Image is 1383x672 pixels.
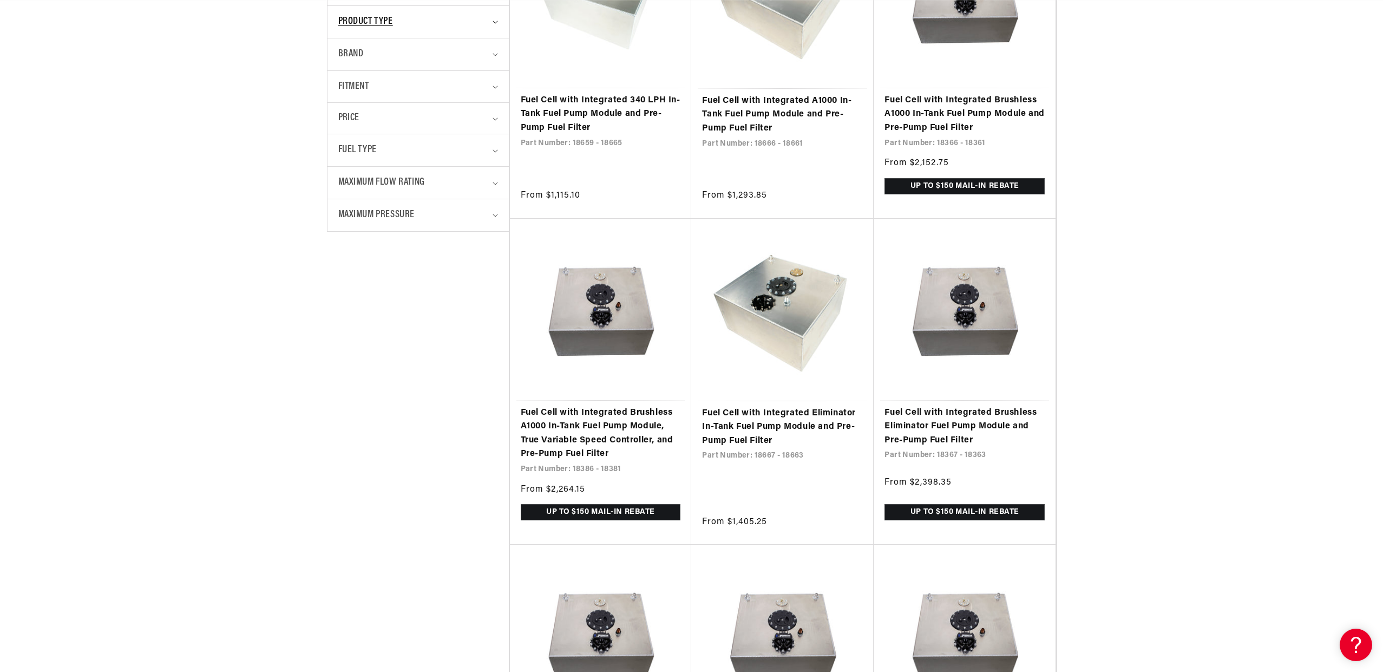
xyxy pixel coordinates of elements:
[338,6,498,38] summary: Product type (0 selected)
[338,111,359,126] span: Price
[338,142,377,158] span: Fuel Type
[702,407,863,448] a: Fuel Cell with Integrated Eliminator In-Tank Fuel Pump Module and Pre-Pump Fuel Filter
[338,199,498,231] summary: Maximum Pressure (0 selected)
[338,79,369,95] span: Fitment
[884,94,1045,135] a: Fuel Cell with Integrated Brushless A1000 In-Tank Fuel Pump Module and Pre-Pump Fuel Filter
[338,175,425,191] span: Maximum Flow Rating
[338,38,498,70] summary: Brand (0 selected)
[338,207,415,223] span: Maximum Pressure
[521,94,681,135] a: Fuel Cell with Integrated 340 LPH In-Tank Fuel Pump Module and Pre-Pump Fuel Filter
[338,47,364,62] span: Brand
[338,134,498,166] summary: Fuel Type (0 selected)
[338,71,498,103] summary: Fitment (0 selected)
[884,406,1045,448] a: Fuel Cell with Integrated Brushless Eliminator Fuel Pump Module and Pre-Pump Fuel Filter
[338,14,393,30] span: Product type
[702,94,863,136] a: Fuel Cell with Integrated A1000 In-Tank Fuel Pump Module and Pre-Pump Fuel Filter
[338,103,498,134] summary: Price
[521,406,681,461] a: Fuel Cell with Integrated Brushless A1000 In-Tank Fuel Pump Module, True Variable Speed Controlle...
[338,167,498,199] summary: Maximum Flow Rating (0 selected)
